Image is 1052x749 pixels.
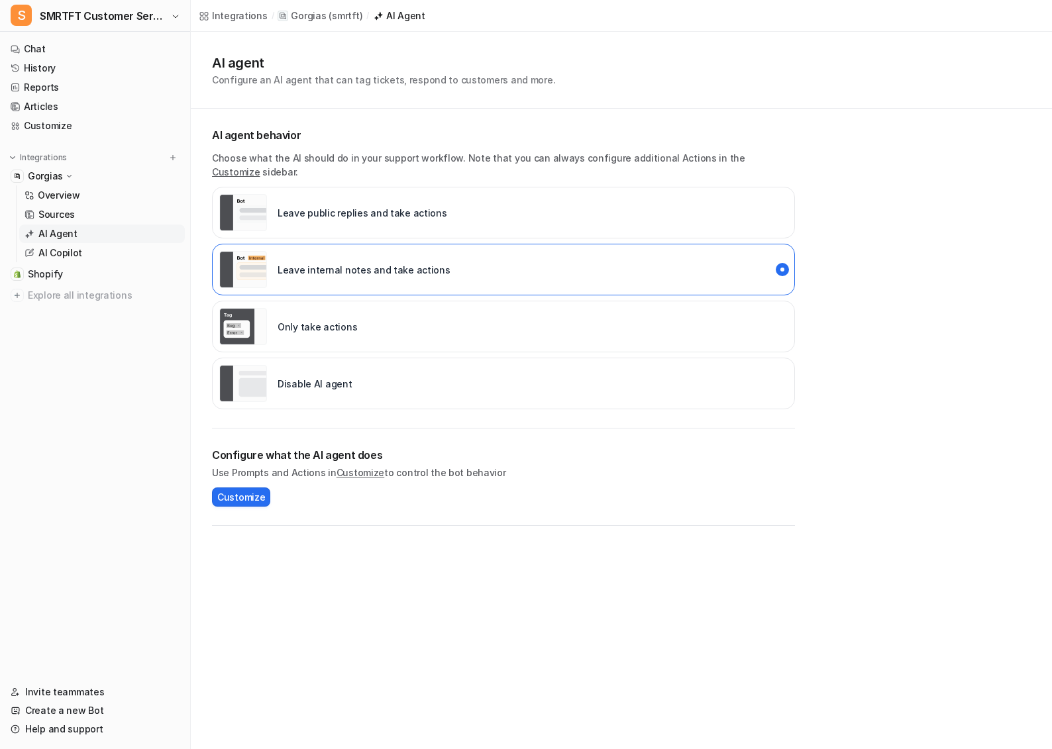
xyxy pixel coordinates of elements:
span: SMRTFT Customer Service [40,7,168,25]
h2: Configure what the AI agent does [212,447,795,463]
div: live::internal_reply [212,244,795,295]
img: menu_add.svg [168,153,178,162]
p: Choose what the AI should do in your support workflow. Note that you can always configure additio... [212,151,795,179]
a: Explore all integrations [5,286,185,305]
div: Integrations [212,9,268,23]
a: Reports [5,78,185,97]
p: Gorgias [28,170,63,183]
button: Customize [212,487,270,507]
img: explore all integrations [11,289,24,302]
img: Only take actions [219,308,267,345]
p: Sources [38,208,75,221]
div: AI Agent [386,9,425,23]
img: expand menu [8,153,17,162]
p: Gorgias [291,9,326,23]
img: Leave internal notes and take actions [219,251,267,288]
img: Disable AI agent [219,365,267,402]
p: ( smrtft ) [329,9,362,23]
a: Invite teammates [5,683,185,701]
span: S [11,5,32,26]
a: Create a new Bot [5,701,185,720]
a: Customize [212,166,260,177]
p: AI agent behavior [212,127,795,143]
a: History [5,59,185,77]
h1: AI agent [212,53,555,73]
div: live::disabled [212,301,795,352]
span: / [366,10,369,22]
p: Configure an AI agent that can tag tickets, respond to customers and more. [212,73,555,87]
button: Integrations [5,151,71,164]
a: Overview [19,186,185,205]
span: / [272,10,274,22]
a: Gorgias(smrtft) [278,9,362,23]
span: Customize [217,490,265,504]
p: Overview [38,189,80,202]
p: Use Prompts and Actions in to control the bot behavior [212,466,795,479]
div: paused::disabled [212,358,795,409]
p: AI Copilot [38,246,82,260]
img: Gorgias [13,172,21,180]
a: AI Agent [373,9,425,23]
img: Shopify [13,270,21,278]
a: Articles [5,97,185,116]
div: live::external_reply [212,187,795,238]
p: Only take actions [278,320,357,334]
span: Shopify [28,268,63,281]
p: Integrations [20,152,67,163]
a: Customize [337,467,384,478]
p: Leave internal notes and take actions [278,263,450,277]
a: AI Agent [19,225,185,243]
a: Customize [5,117,185,135]
p: Leave public replies and take actions [278,206,447,220]
img: Leave public replies and take actions [219,194,267,231]
a: Chat [5,40,185,58]
a: Integrations [199,9,268,23]
span: Explore all integrations [28,285,180,306]
a: AI Copilot [19,244,185,262]
p: AI Agent [38,227,78,240]
p: Disable AI agent [278,377,352,391]
a: ShopifyShopify [5,265,185,283]
a: Sources [19,205,185,224]
a: Help and support [5,720,185,738]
